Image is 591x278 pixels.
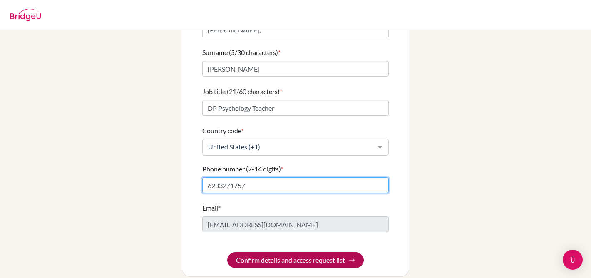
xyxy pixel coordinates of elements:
span: United States (+1) [206,143,372,151]
label: Email* [202,203,221,213]
label: Country code [202,126,243,136]
input: Enter your number [202,177,389,193]
input: Enter your job title [202,100,389,116]
div: Open Intercom Messenger [563,250,583,270]
input: Enter your surname [202,61,389,77]
label: Phone number (7-14 digits) [202,164,283,174]
img: BridgeU logo [10,9,41,21]
img: Arrow right [348,257,355,263]
label: Job title (21/60 characters) [202,87,282,97]
label: Surname (5/30 characters) [202,47,281,57]
button: Confirm details and access request list [227,252,364,268]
